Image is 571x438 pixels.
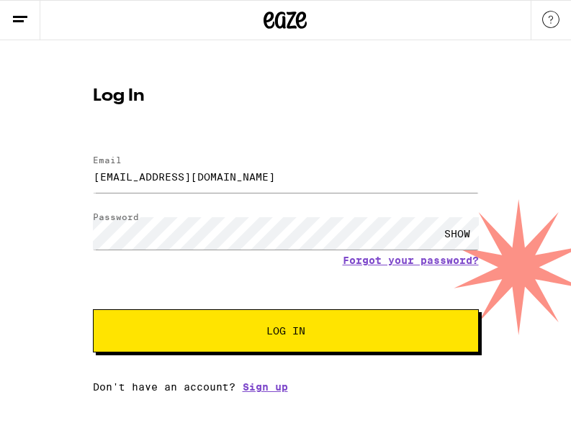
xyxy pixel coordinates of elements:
h1: Log In [93,88,479,105]
div: Don't have an account? [93,381,479,393]
input: Email [93,160,479,193]
label: Password [93,212,139,222]
label: Email [93,155,122,165]
a: Sign up [243,381,288,393]
span: Log In [266,326,305,336]
span: Help [33,10,63,23]
div: SHOW [436,217,479,250]
a: Forgot your password? [343,255,479,266]
button: Log In [93,309,479,352]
